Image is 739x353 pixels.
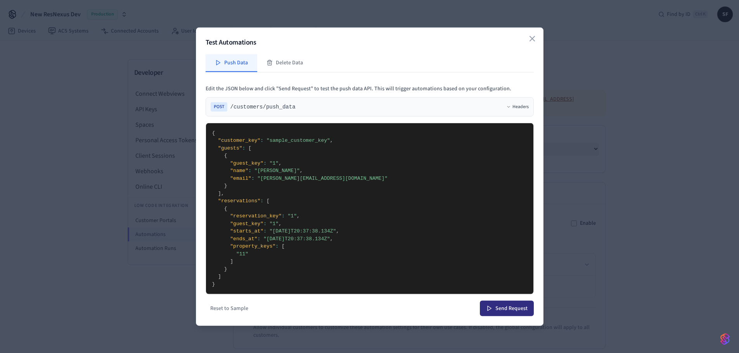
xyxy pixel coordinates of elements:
span: /customers/push_data [230,103,296,110]
button: Send Request [480,301,534,316]
p: Edit the JSON below and click "Send Request" to test the push data API. This will trigger automat... [206,84,534,92]
span: POST [211,102,227,111]
button: Delete Data [257,54,312,72]
button: Headers [506,103,529,110]
h2: Test Automations [206,37,534,48]
img: SeamLogoGradient.69752ec5.svg [720,333,730,345]
button: Reset to Sample [206,302,253,315]
button: Push Data [206,54,257,72]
